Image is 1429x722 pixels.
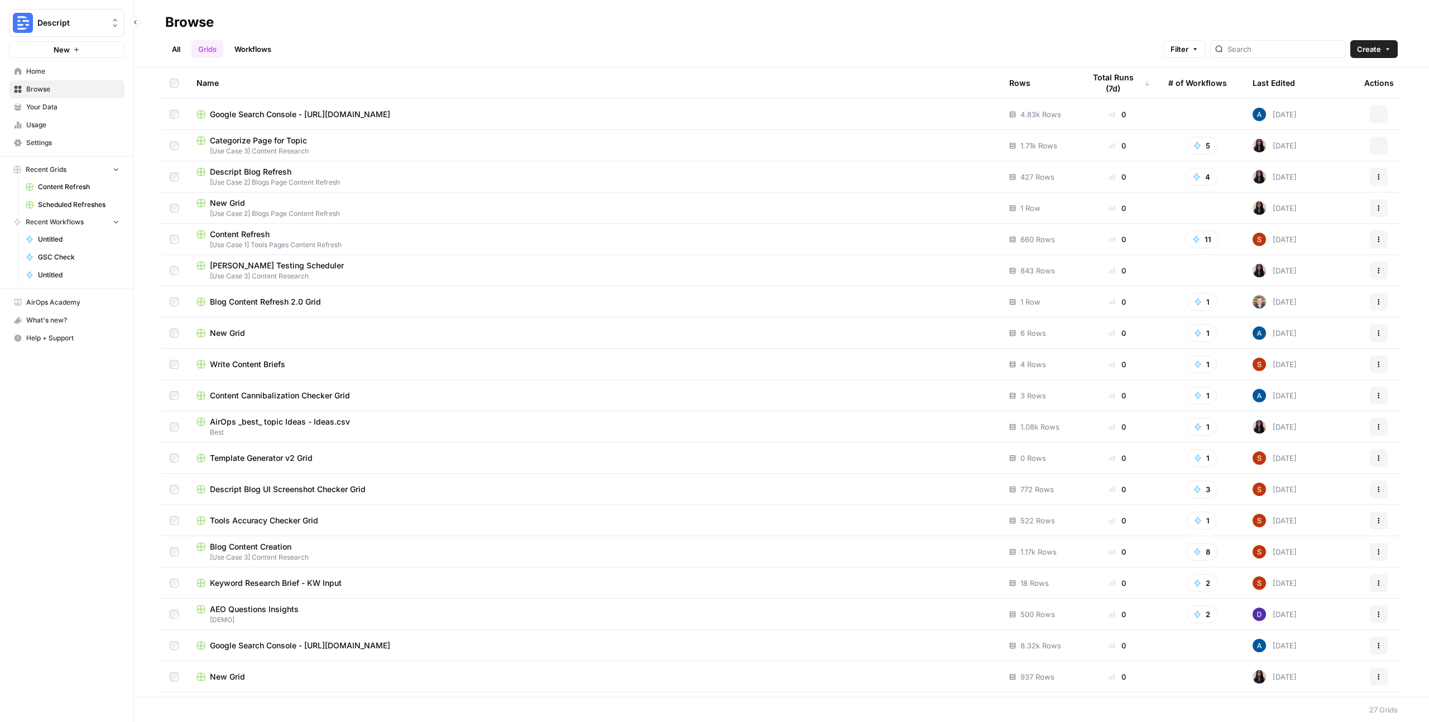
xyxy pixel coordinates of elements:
a: GSC Check [21,248,124,266]
div: 0 [1085,265,1150,276]
a: Blog Content Creation[Use Case 3] Content Research [196,541,991,562]
span: Usage [26,120,119,130]
div: 0 [1085,484,1150,495]
div: 0 [1085,609,1150,620]
img: rox323kbkgutb4wcij4krxobkpon [1253,139,1266,152]
span: 4 Rows [1020,359,1046,370]
button: 8 [1186,543,1217,561]
img: he81ibor8lsei4p3qvg4ugbvimgp [1253,108,1266,121]
span: Google Search Console - [URL][DOMAIN_NAME] [210,640,390,651]
span: Blog Content Refresh 2.0 Grid [210,296,321,307]
div: Last Edited [1253,68,1295,98]
img: he81ibor8lsei4p3qvg4ugbvimgp [1253,326,1266,340]
a: Untitled [21,230,124,248]
span: Descript [37,17,105,28]
span: Create [1357,44,1381,55]
div: 0 [1085,390,1150,401]
span: 937 Rows [1020,671,1054,682]
button: 1 [1187,355,1217,373]
div: [DATE] [1253,326,1297,340]
span: Best [196,427,991,437]
span: Recent Grids [26,165,66,175]
span: [Use Case 2] Blogs Page Content Refresh [196,209,991,219]
img: he81ibor8lsei4p3qvg4ugbvimgp [1253,639,1266,652]
a: Template Generator v2 Grid [196,453,991,464]
span: 843 Rows [1020,265,1055,276]
span: Content Refresh [38,182,119,192]
div: [DATE] [1253,670,1297,684]
img: hx58n7ut4z7wmrqy9i1pki87qhn4 [1253,451,1266,465]
a: Your Data [9,98,124,116]
span: AirOps Academy [26,297,119,307]
img: hx58n7ut4z7wmrqy9i1pki87qhn4 [1253,576,1266,590]
div: 0 [1085,421,1150,432]
a: Google Search Console - [URL][DOMAIN_NAME] [196,109,991,120]
div: [DATE] [1253,170,1297,184]
a: New Grid[Use Case 2] Blogs Page Content Refresh [196,198,991,219]
img: rox323kbkgutb4wcij4krxobkpon [1253,420,1266,434]
span: Keyword Research Brief - KW Input [210,577,342,589]
span: 3 Rows [1020,390,1046,401]
span: Your Data [26,102,119,112]
button: What's new? [9,311,124,329]
span: Home [26,66,119,76]
span: [PERSON_NAME] Testing Scheduler [210,260,344,271]
button: 2 [1186,605,1217,623]
div: [DATE] [1253,483,1297,496]
div: 0 [1085,640,1150,651]
div: [DATE] [1253,639,1297,652]
div: [DATE] [1253,233,1297,246]
span: 1 Row [1020,296,1040,307]
a: [PERSON_NAME] Testing Scheduler[Use Case 3] Content Research [196,260,991,281]
a: Descript Blog Refresh[Use Case 2] Blogs Page Content Refresh [196,166,991,187]
a: Workflows [228,40,278,58]
div: 0 [1085,171,1150,182]
a: Write Content Briefs [196,359,991,370]
a: AEO Questions Insights[DEMO] [196,604,991,625]
div: [DATE] [1253,295,1297,309]
span: 18 Rows [1020,577,1049,589]
img: rox323kbkgutb4wcij4krxobkpon [1253,170,1266,184]
span: [Use Case 2] Blogs Page Content Refresh [196,177,991,187]
span: 4.83k Rows [1020,109,1061,120]
span: 6 Rows [1020,328,1046,339]
span: 660 Rows [1020,234,1055,245]
img: Descript Logo [13,13,33,33]
span: Content Cannibalization Checker Grid [210,390,350,401]
span: Scheduled Refreshes [38,200,119,210]
div: [DATE] [1253,608,1297,621]
div: [DATE] [1253,139,1297,152]
div: Browse [165,13,214,31]
span: Filter [1171,44,1188,55]
span: [DEMO] [196,615,991,625]
span: 1.71k Rows [1020,140,1057,151]
button: New [9,41,124,58]
span: [Use Case 3] Content Research [196,552,991,562]
div: 0 [1085,515,1150,526]
a: Usage [9,116,124,134]
div: What's new? [9,312,124,329]
span: 427 Rows [1020,171,1054,182]
button: 1 [1187,324,1217,342]
a: Grids [191,40,223,58]
button: Recent Grids [9,161,124,178]
button: Filter [1163,40,1206,58]
div: # of Workflows [1168,68,1227,98]
a: Home [9,62,124,80]
a: Google Search Console - [URL][DOMAIN_NAME] [196,640,991,651]
span: GSC Check [38,252,119,262]
span: 522 Rows [1020,515,1055,526]
img: hx58n7ut4z7wmrqy9i1pki87qhn4 [1253,358,1266,371]
button: 1 [1187,418,1217,436]
a: Keyword Research Brief - KW Input [196,577,991,589]
div: 0 [1085,546,1150,557]
a: Content Cannibalization Checker Grid [196,390,991,401]
div: 0 [1085,296,1150,307]
span: 500 Rows [1020,609,1055,620]
img: rox323kbkgutb4wcij4krxobkpon [1253,264,1266,277]
button: Recent Workflows [9,214,124,230]
div: [DATE] [1253,451,1297,465]
span: 0 Rows [1020,453,1046,464]
div: 0 [1085,359,1150,370]
div: [DATE] [1253,389,1297,402]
